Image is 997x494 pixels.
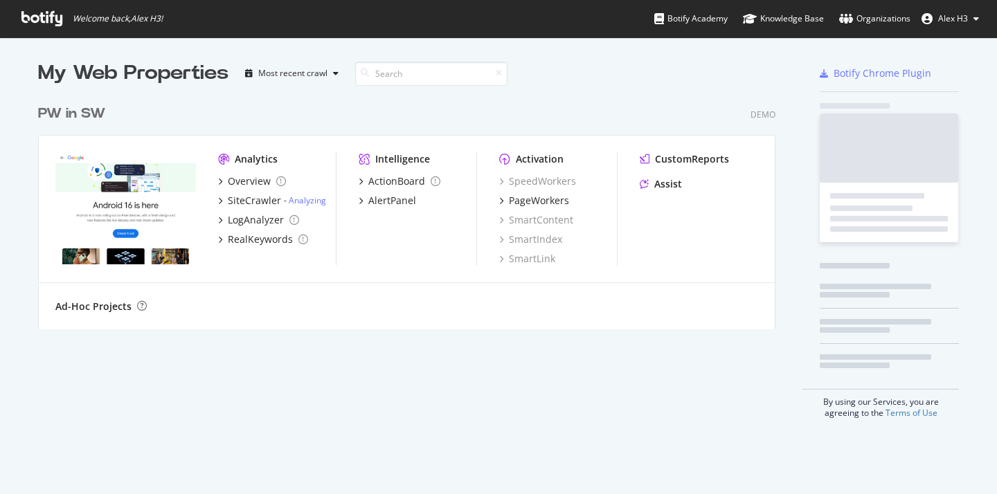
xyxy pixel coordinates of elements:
[228,213,284,227] div: LogAnalyzer
[55,300,132,313] div: Ad-Hoc Projects
[218,174,286,188] a: Overview
[640,152,729,166] a: CustomReports
[499,194,569,208] a: PageWorkers
[38,104,105,124] div: PW in SW
[240,62,344,84] button: Most recent crawl
[73,13,163,24] span: Welcome back, Alex H3 !
[38,60,228,87] div: My Web Properties
[839,12,910,26] div: Organizations
[655,152,729,166] div: CustomReports
[289,194,326,206] a: Analyzing
[654,177,682,191] div: Assist
[284,194,326,206] div: -
[516,152,564,166] div: Activation
[355,62,508,86] input: Search
[751,109,775,120] div: Demo
[375,152,430,166] div: Intelligence
[509,194,569,208] div: PageWorkers
[910,8,990,30] button: Alex H3
[235,152,278,166] div: Analytics
[938,12,968,24] span: Alex H3
[359,194,416,208] a: AlertPanel
[38,87,787,329] div: grid
[258,69,327,77] div: Most recent crawl
[499,232,562,246] a: SmartIndex
[499,252,555,266] a: SmartLink
[654,12,728,26] div: Botify Academy
[228,174,271,188] div: Overview
[834,66,931,80] div: Botify Chrome Plugin
[640,177,682,191] a: Assist
[499,213,573,227] a: SmartContent
[743,12,824,26] div: Knowledge Base
[802,389,959,419] div: By using our Services, you are agreeing to the
[368,174,425,188] div: ActionBoard
[55,152,196,264] img: PW in SW
[359,174,440,188] a: ActionBoard
[228,232,293,246] div: RealKeywords
[218,194,326,208] a: SiteCrawler- Analyzing
[38,104,111,124] a: PW in SW
[886,407,937,419] a: Terms of Use
[218,232,308,246] a: RealKeywords
[218,213,299,227] a: LogAnalyzer
[368,194,416,208] div: AlertPanel
[820,66,931,80] a: Botify Chrome Plugin
[499,174,576,188] a: SpeedWorkers
[228,194,281,208] div: SiteCrawler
